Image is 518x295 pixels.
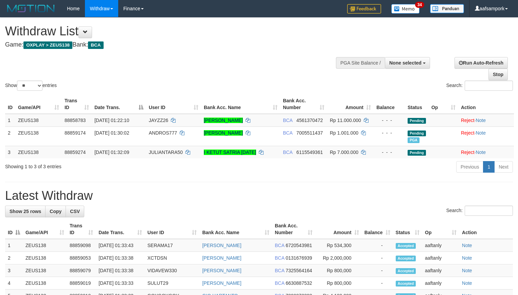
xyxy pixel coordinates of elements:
[5,160,211,170] div: Showing 1 to 3 of 3 entries
[362,239,393,252] td: -
[23,41,72,49] span: OXPLAY > ZEUS138
[5,206,46,217] a: Show 25 rows
[202,255,241,261] a: [PERSON_NAME]
[286,255,312,261] span: Copy 0131676939 to clipboard
[92,94,146,114] th: Date Trans.: activate to sort column descending
[94,118,129,123] span: [DATE] 01:22:10
[430,4,464,13] img: panduan.png
[396,256,416,261] span: Accepted
[465,206,513,216] input: Search:
[408,137,419,143] span: Marked by aaftanly
[5,3,57,14] img: MOTION_logo.png
[461,118,475,123] a: Reject
[376,117,402,124] div: - - -
[315,277,361,290] td: Rp 800,000
[476,130,486,136] a: Note
[283,118,292,123] span: BCA
[462,243,472,248] a: Note
[149,118,168,123] span: JAYZZ26
[483,161,495,173] a: 1
[145,239,199,252] td: SERAMA17
[315,264,361,277] td: Rp 800,000
[408,131,426,136] span: Pending
[65,130,86,136] span: 88859174
[149,130,177,136] span: ANDROS777
[408,118,426,124] span: Pending
[5,94,15,114] th: ID
[330,130,358,136] span: Rp 1.001.000
[96,252,145,264] td: [DATE] 01:33:38
[462,268,472,273] a: Note
[202,243,241,248] a: [PERSON_NAME]
[286,243,312,248] span: Copy 6720543981 to clipboard
[5,41,339,48] h4: Game: Bank:
[67,220,96,239] th: Trans ID: activate to sort column ascending
[275,243,284,248] span: BCA
[422,264,459,277] td: aaftanly
[145,277,199,290] td: SULUT29
[327,94,374,114] th: Amount: activate to sort column ascending
[5,126,15,146] td: 2
[376,129,402,136] div: - - -
[275,280,284,286] span: BCA
[23,239,67,252] td: ZEUS138
[5,81,57,91] label: Show entries
[393,220,423,239] th: Status: activate to sort column ascending
[396,281,416,287] span: Accepted
[330,150,358,155] span: Rp 7.000.000
[446,206,513,216] label: Search:
[476,150,486,155] a: Note
[5,146,15,158] td: 3
[422,239,459,252] td: aaftanly
[446,81,513,91] label: Search:
[362,220,393,239] th: Balance: activate to sort column ascending
[66,206,84,217] a: CSV
[458,146,514,158] td: ·
[297,130,323,136] span: Copy 7005511437 to clipboard
[17,81,42,91] select: Showentries
[280,94,327,114] th: Bank Acc. Number: activate to sort column ascending
[201,94,280,114] th: Bank Acc. Name: activate to sort column ascending
[23,220,67,239] th: Game/API: activate to sort column ascending
[458,114,514,127] td: ·
[5,239,23,252] td: 1
[65,118,86,123] span: 88858783
[458,94,514,114] th: Action
[408,150,426,156] span: Pending
[67,252,96,264] td: 88859053
[15,146,62,158] td: ZEUS138
[362,264,393,277] td: -
[374,94,405,114] th: Balance
[202,268,241,273] a: [PERSON_NAME]
[65,150,86,155] span: 88859274
[454,57,508,69] a: Run Auto-Refresh
[297,150,323,155] span: Copy 6115549361 to clipboard
[10,209,41,214] span: Show 25 rows
[15,126,62,146] td: ZEUS138
[5,114,15,127] td: 1
[315,239,361,252] td: Rp 534,300
[461,130,475,136] a: Reject
[146,94,201,114] th: User ID: activate to sort column ascending
[456,161,483,173] a: Previous
[488,69,508,80] a: Stop
[67,277,96,290] td: 88859019
[389,60,422,66] span: None selected
[23,277,67,290] td: ZEUS138
[286,280,312,286] span: Copy 6630887532 to clipboard
[330,118,361,123] span: Rp 11.000.000
[385,57,430,69] button: None selected
[297,118,323,123] span: Copy 4561370472 to clipboard
[67,239,96,252] td: 88859098
[149,150,183,155] span: JULIANTARA50
[494,161,513,173] a: Next
[422,252,459,264] td: aaftanly
[15,114,62,127] td: ZEUS138
[94,150,129,155] span: [DATE] 01:32:09
[94,130,129,136] span: [DATE] 01:30:02
[5,24,339,38] h1: Withdraw List
[275,268,284,273] span: BCA
[5,277,23,290] td: 4
[145,252,199,264] td: XCTDSN
[145,220,199,239] th: User ID: activate to sort column ascending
